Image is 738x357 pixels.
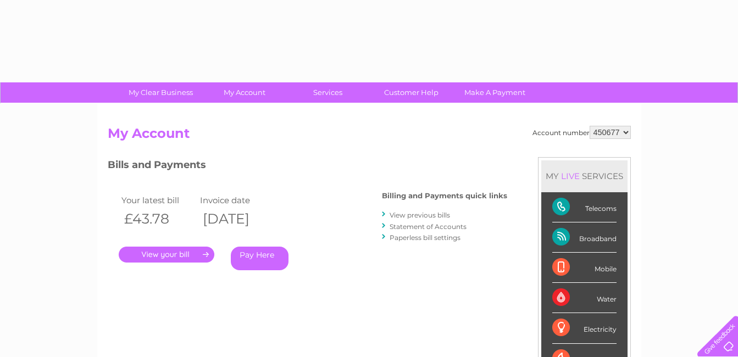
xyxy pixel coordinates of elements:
div: Broadband [552,222,617,253]
div: Water [552,283,617,313]
td: Invoice date [197,193,276,208]
a: View previous bills [390,211,450,219]
div: Mobile [552,253,617,283]
a: Pay Here [231,247,288,270]
td: Your latest bill [119,193,198,208]
a: Services [282,82,373,103]
a: Paperless bill settings [390,233,460,242]
div: Account number [532,126,631,139]
th: £43.78 [119,208,198,230]
a: Statement of Accounts [390,222,467,231]
h2: My Account [108,126,631,147]
th: [DATE] [197,208,276,230]
a: Customer Help [366,82,457,103]
a: My Clear Business [115,82,206,103]
div: Telecoms [552,192,617,222]
h4: Billing and Payments quick links [382,192,507,200]
div: Electricity [552,313,617,343]
a: . [119,247,214,263]
a: My Account [199,82,290,103]
h3: Bills and Payments [108,157,507,176]
div: MY SERVICES [541,160,628,192]
a: Make A Payment [450,82,540,103]
div: LIVE [559,171,582,181]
